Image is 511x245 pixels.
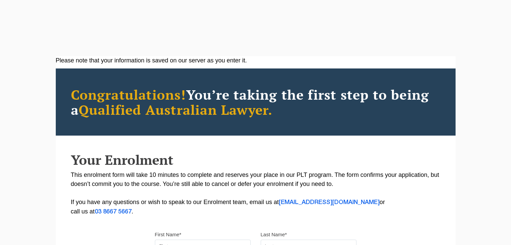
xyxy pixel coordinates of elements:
[79,101,273,118] span: Qualified Australian Lawyer.
[56,56,456,65] div: Please note that your information is saved on our server as you enter it.
[279,200,380,205] a: [EMAIL_ADDRESS][DOMAIN_NAME]
[95,209,132,214] a: 03 8667 5667
[261,231,287,238] label: Last Name*
[71,87,440,117] h2: You’re taking the first step to being a
[71,152,440,167] h2: Your Enrolment
[155,231,181,238] label: First Name*
[71,170,440,216] p: This enrolment form will take 10 minutes to complete and reserves your place in our PLT program. ...
[71,86,186,103] span: Congratulations!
